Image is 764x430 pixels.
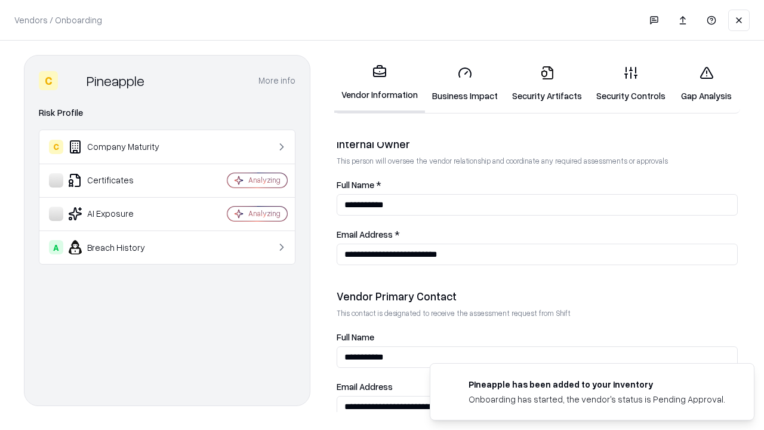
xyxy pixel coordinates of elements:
div: Risk Profile [39,106,295,120]
div: Breach History [49,240,192,254]
a: Security Artifacts [505,56,589,112]
img: pineappleenergy.com [445,378,459,392]
label: Full Name * [337,180,738,189]
div: Certificates [49,173,192,188]
p: This person will oversee the vendor relationship and coordinate any required assessments or appro... [337,156,738,166]
div: C [39,71,58,90]
a: Gap Analysis [673,56,740,112]
label: Email Address * [337,230,738,239]
div: Company Maturity [49,140,192,154]
div: Analyzing [248,208,281,219]
button: More info [258,70,295,91]
div: Pineapple has been added to your inventory [469,378,725,391]
div: Onboarding has started, the vendor's status is Pending Approval. [469,393,725,406]
div: Analyzing [248,175,281,185]
div: Pineapple [87,71,144,90]
img: Pineapple [63,71,82,90]
a: Security Controls [589,56,673,112]
div: Internal Owner [337,137,738,151]
div: A [49,240,63,254]
label: Email Address [337,382,738,391]
div: AI Exposure [49,207,192,221]
a: Vendor Information [334,55,425,113]
div: C [49,140,63,154]
label: Full Name [337,333,738,342]
a: Business Impact [425,56,505,112]
p: This contact is designated to receive the assessment request from Shift [337,308,738,318]
p: Vendors / Onboarding [14,14,102,26]
div: Vendor Primary Contact [337,289,738,303]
